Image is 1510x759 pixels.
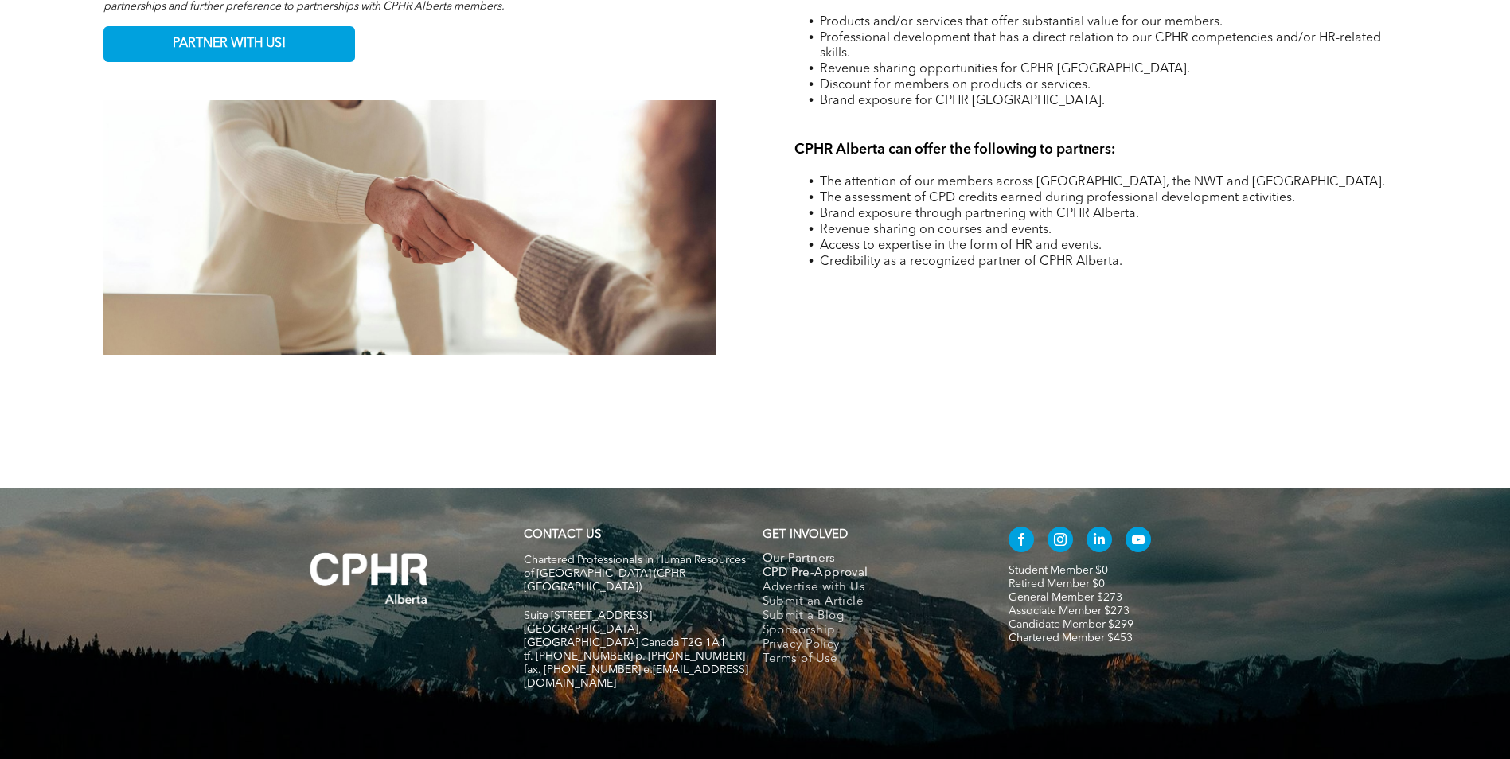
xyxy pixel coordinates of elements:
span: Credibility as a recognized partner of CPHR Alberta. [820,255,1122,268]
a: Candidate Member $299 [1009,619,1133,630]
span: Revenue sharing opportunities for CPHR [GEOGRAPHIC_DATA]. [820,63,1190,76]
a: Terms of Use [763,652,975,667]
a: Student Member $0 [1009,565,1108,576]
span: Chartered Professionals in Human Resources of [GEOGRAPHIC_DATA] (CPHR [GEOGRAPHIC_DATA]) [524,555,746,593]
span: GET INVOLVED [763,529,848,541]
a: linkedin [1087,527,1112,556]
a: Submit an Article [763,595,975,609]
span: PARTNER WITH US! [167,29,291,60]
span: CPD Pre-Approval [763,566,868,581]
a: Privacy Policy [763,638,975,652]
a: Retired Member $0 [1009,578,1105,590]
a: PARTNER WITH US! [103,26,355,62]
span: CPHR Alberta can offer the following to partners: [794,142,1115,157]
span: tf. [PHONE_NUMBER] p. [PHONE_NUMBER] [524,651,745,662]
span: The assessment of CPD credits earned during professional development activities. [820,192,1295,204]
span: Professional development that has a direct relation to our CPHR competencies and/or HR-related sk... [820,32,1381,60]
span: [GEOGRAPHIC_DATA], [GEOGRAPHIC_DATA] Canada T2G 1A1 [524,624,726,648]
span: Discount for members on products or services. [820,79,1091,91]
span: The attention of our members across [GEOGRAPHIC_DATA], the NWT and [GEOGRAPHIC_DATA]. [820,176,1385,189]
span: fax. [PHONE_NUMBER] e:[EMAIL_ADDRESS][DOMAIN_NAME] [524,664,748,689]
a: Associate Member $273 [1009,605,1130,617]
a: CONTACT US [524,529,601,541]
span: Suite [STREET_ADDRESS] [524,610,652,621]
img: A white background with a few lines on it [278,520,461,636]
a: Submit a Blog [763,609,975,624]
a: facebook [1009,527,1034,556]
a: Our Partners [763,552,975,566]
span: Brand exposure for CPHR [GEOGRAPHIC_DATA]. [820,95,1105,107]
span: Revenue sharing on courses and events. [820,224,1052,236]
a: Advertise with Us [763,581,975,595]
a: instagram [1048,527,1073,556]
a: youtube [1126,527,1151,556]
span: Access to expertise in the form of HR and events. [820,239,1102,252]
a: Chartered Member $453 [1009,632,1133,644]
a: CPD Pre-Approval [763,566,975,581]
span: Brand exposure through partnering with CPHR Alberta. [820,208,1139,220]
a: Sponsorship [763,624,975,638]
a: General Member $273 [1009,592,1122,603]
img: A man and a woman are shaking hands in an office. [103,100,716,355]
span: Products and/or services that offer substantial value for our members. [820,16,1223,29]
